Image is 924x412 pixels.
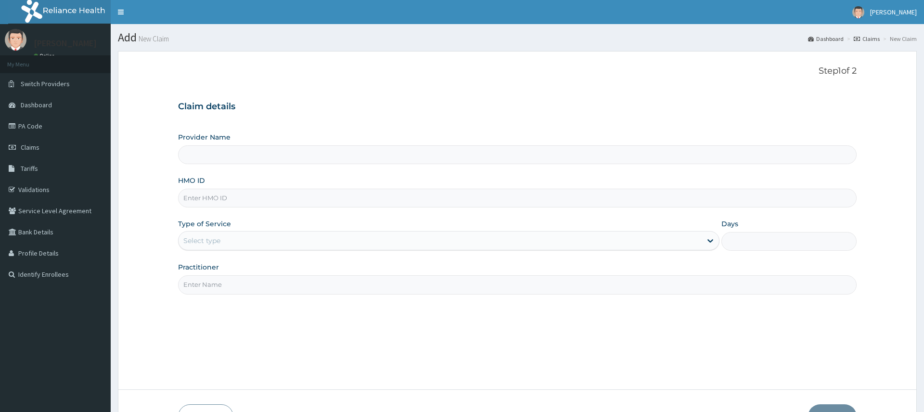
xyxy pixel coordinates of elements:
span: [PERSON_NAME] [870,8,917,16]
span: Dashboard [21,101,52,109]
span: Claims [21,143,39,152]
span: Switch Providers [21,79,70,88]
span: Tariffs [21,164,38,173]
div: Select type [183,236,220,245]
label: Practitioner [178,262,219,272]
label: Type of Service [178,219,231,229]
h3: Claim details [178,102,856,112]
input: Enter Name [178,275,856,294]
small: New Claim [137,35,169,42]
p: Step 1 of 2 [178,66,856,77]
label: Provider Name [178,132,231,142]
a: Dashboard [808,35,844,43]
label: HMO ID [178,176,205,185]
label: Days [721,219,738,229]
input: Enter HMO ID [178,189,856,207]
h1: Add [118,31,917,44]
img: User Image [5,29,26,51]
li: New Claim [881,35,917,43]
p: [PERSON_NAME] [34,39,97,48]
a: Claims [854,35,880,43]
a: Online [34,52,57,59]
img: User Image [852,6,864,18]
